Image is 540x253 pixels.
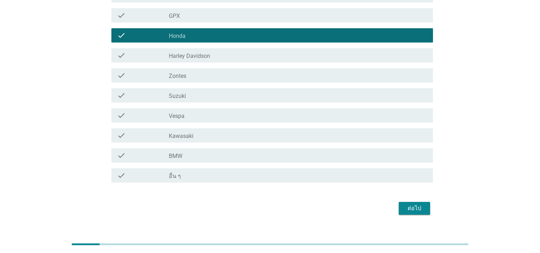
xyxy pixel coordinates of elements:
i: check [117,91,126,100]
label: BMW [169,153,182,160]
label: Honda [169,33,186,40]
i: check [117,71,126,80]
i: check [117,31,126,40]
label: Kawasaki [169,133,193,140]
i: check [117,171,126,180]
i: check [117,151,126,160]
label: อื่น ๆ [169,173,181,180]
div: ต่อไป [404,204,424,213]
i: check [117,51,126,60]
button: ต่อไป [399,202,430,215]
label: Harley Davidson [169,53,210,60]
label: Vespa [169,113,185,120]
i: check [117,11,126,20]
i: check [117,111,126,120]
label: Suzuki [169,93,186,100]
label: GPX [169,13,180,20]
label: Zontes [169,73,186,80]
i: check [117,131,126,140]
